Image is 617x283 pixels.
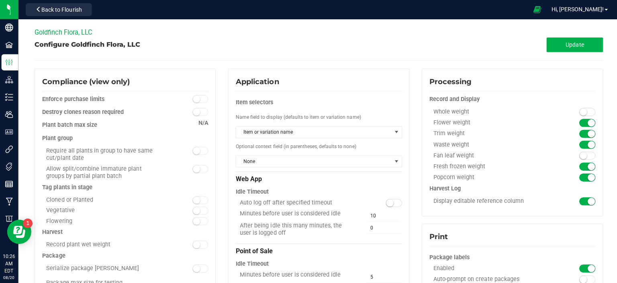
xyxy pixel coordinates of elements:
div: Allow split/combine immature plant groups by partial plant batch [43,165,167,179]
inline-svg: Users [6,110,14,118]
div: Compliance (view only) [43,76,208,87]
div: Fan leaf weight [428,151,552,159]
div: Display editable reference column [428,197,552,204]
div: Auto-prompt on create packages [428,275,552,282]
div: Flower weight [428,119,552,126]
div: Enabled [428,264,552,271]
iframe: Resource center [8,219,32,243]
configuration-section-card: Application [228,248,408,253]
span: Goldfinch Flora, LLC [35,29,93,36]
div: Enforce purchase limits [43,95,167,103]
div: Auto log off after specified timeout [235,198,359,206]
div: Trim weight [428,130,552,137]
div: Vegetative [43,206,167,213]
div: Print [428,230,593,241]
inline-svg: Billing [6,214,14,222]
div: Record and Display [428,95,593,103]
span: Open Ecommerce Menu [526,2,544,17]
inline-svg: Integrations [6,145,14,153]
div: Fresh frozen weight [428,162,552,169]
div: Minutes before user is considered idle [235,270,359,277]
div: Idle Timeout [235,184,400,198]
div: Point of Sale [235,242,400,256]
span: Update [564,41,582,48]
inline-svg: User Roles [6,127,14,135]
inline-svg: Inventory [6,93,14,101]
inline-svg: Facilities [6,41,14,49]
input: 10 [366,209,401,221]
div: Minutes before user is considered idle [235,209,359,217]
div: Web App [235,171,400,184]
div: Package [43,251,208,259]
inline-svg: Configuration [6,58,14,66]
div: Harvest Log [428,184,593,192]
span: Item or variation name [236,126,390,137]
span: Back to Flourish [42,6,82,13]
div: Tag plants in stage [43,183,208,191]
div: Serialize package [PERSON_NAME] [43,264,167,271]
div: Whole weight [428,108,552,115]
inline-svg: Company [6,23,14,31]
div: Record plant wet weight [43,240,167,247]
input: 0 [366,221,401,232]
div: Optional context field (in parentheses, defaults to none) [235,138,400,153]
div: Name field to display (defaults to item or variation name) [235,109,400,124]
div: Cloned or Planted [43,196,167,202]
div: After being idle this many minutes, the user is logged off [235,221,359,235]
p: 10:26 AM EDT [4,252,16,273]
div: Application [235,76,400,87]
button: Update [545,37,601,52]
inline-svg: Reports [6,179,14,187]
inline-svg: Manufacturing [6,196,14,205]
span: Configure Goldfinch Flora, LLC [35,41,141,48]
span: Hi, [PERSON_NAME]! [550,6,602,12]
div: Popcorn weight [428,173,552,180]
inline-svg: Tags [6,162,14,170]
configuration-section-card: Compliance (view only) [35,252,216,258]
inline-svg: Distribution [6,75,14,83]
div: Idle Timeout [235,256,400,270]
div: Flowering [43,217,167,223]
div: Processing [428,76,593,87]
iframe: Resource center unread badge [24,217,33,227]
div: Package labels [428,249,593,264]
input: 5 [366,270,401,281]
div: Require all plants in group to have same cut/plant date [43,147,167,161]
div: Harvest [43,227,208,235]
div: Plant group [43,134,208,142]
span: None [236,155,390,166]
configuration-section-card: Print [421,245,601,250]
button: Back to Flourish [27,3,92,16]
p: 08/20 [4,273,16,279]
div: Plant batch max size [43,121,208,129]
div: Item selectors [235,95,400,109]
div: Destroy clones reason required [43,108,167,116]
configuration-section-card: Processing [421,185,601,191]
span: N/A [198,119,208,126]
div: Waste weight [428,140,552,148]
